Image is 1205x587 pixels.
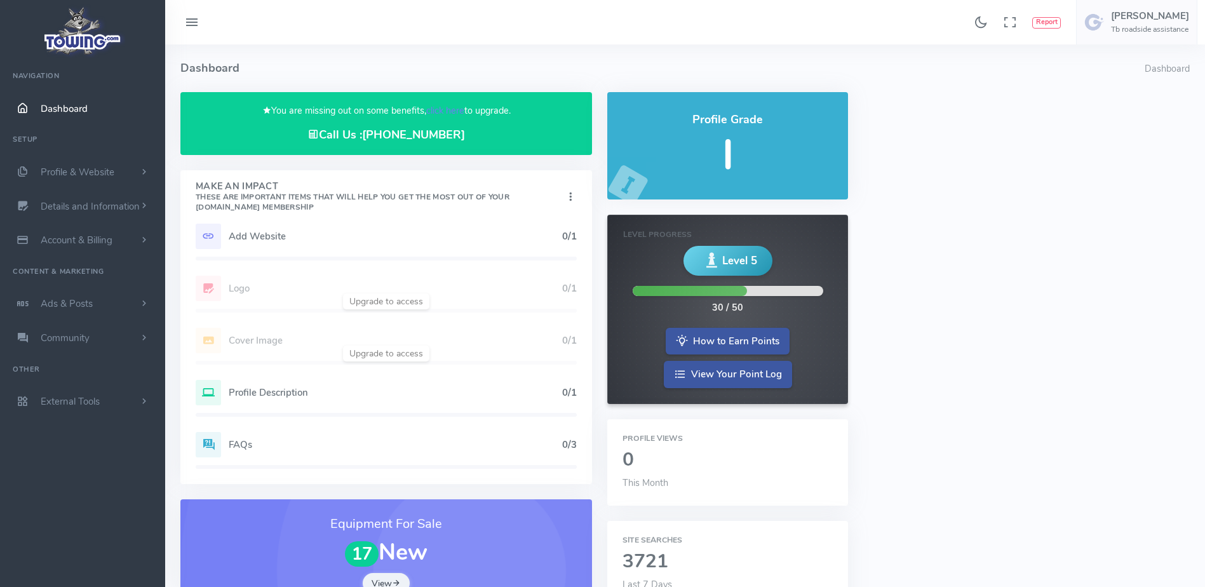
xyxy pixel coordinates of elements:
a: click here [426,104,464,117]
h6: Tb roadside assistance [1111,25,1189,34]
a: View Your Point Log [664,361,792,388]
h5: Add Website [229,231,562,241]
span: This Month [623,476,668,489]
span: Account & Billing [41,234,112,246]
h5: I [623,133,833,178]
button: Report [1032,17,1061,29]
a: How to Earn Points [666,328,790,355]
h6: Level Progress [623,231,832,239]
h2: 0 [623,450,833,471]
img: user-image [1084,12,1105,32]
span: Dashboard [41,102,88,115]
span: External Tools [41,395,100,408]
h5: 0/3 [562,440,577,450]
span: Level 5 [722,253,757,269]
h4: Make An Impact [196,182,564,212]
img: logo [40,4,126,58]
span: Community [41,332,90,344]
span: Ads & Posts [41,297,93,310]
li: Dashboard [1145,62,1190,76]
h5: 0/1 [562,231,577,241]
h3: Equipment For Sale [196,515,577,534]
p: You are missing out on some benefits, to upgrade. [196,104,577,118]
small: These are important items that will help you get the most out of your [DOMAIN_NAME] Membership [196,192,509,212]
h4: Profile Grade [623,114,833,126]
h1: New [196,540,577,567]
h5: [PERSON_NAME] [1111,11,1189,21]
div: 30 / 50 [712,301,743,315]
h6: Profile Views [623,435,833,443]
a: [PHONE_NUMBER] [362,127,465,142]
h4: Dashboard [180,44,1145,92]
span: 17 [345,541,379,567]
h5: FAQs [229,440,562,450]
span: Details and Information [41,200,140,213]
h4: Call Us : [196,128,577,142]
h6: Site Searches [623,536,833,544]
span: Profile & Website [41,166,114,179]
h5: 0/1 [562,388,577,398]
h2: 3721 [623,551,833,572]
h5: Profile Description [229,388,562,398]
